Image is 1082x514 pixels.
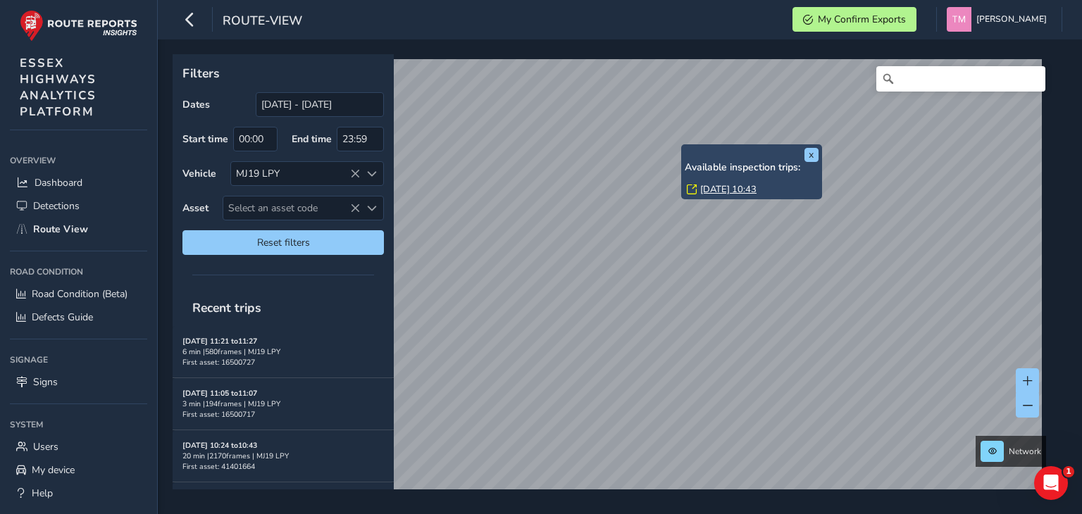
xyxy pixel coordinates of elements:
div: Road Condition [10,261,147,282]
img: rr logo [20,10,137,42]
span: Dashboard [35,176,82,189]
div: System [10,414,147,435]
p: Filters [182,64,384,82]
span: 1 [1063,466,1074,477]
span: ESSEX HIGHWAYS ANALYTICS PLATFORM [20,55,97,120]
iframe: Intercom live chat [1034,466,1068,500]
label: Start time [182,132,228,146]
label: End time [292,132,332,146]
span: Detections [33,199,80,213]
span: [PERSON_NAME] [976,7,1047,32]
img: diamond-layout [947,7,971,32]
button: x [804,148,819,162]
canvas: Map [178,59,1042,506]
label: Dates [182,98,210,111]
span: First asset: 41401664 [182,461,255,472]
strong: [DATE] 10:24 to 10:43 [182,440,257,451]
span: Recent trips [182,289,271,326]
span: My Confirm Exports [818,13,906,26]
div: 20 min | 2170 frames | MJ19 LPY [182,451,384,461]
span: Select an asset code [223,196,360,220]
span: Network [1009,446,1041,457]
a: [DATE] 10:43 [700,183,757,196]
span: Defects Guide [32,311,93,324]
span: Road Condition (Beta) [32,287,128,301]
a: My device [10,458,147,482]
span: First asset: 16500727 [182,357,255,368]
span: Route View [33,222,88,236]
button: My Confirm Exports [792,7,916,32]
div: Overview [10,150,147,171]
a: Dashboard [10,171,147,194]
h6: Available inspection trips: [685,162,819,174]
span: route-view [223,12,302,32]
a: Signs [10,370,147,394]
label: Asset [182,201,209,215]
div: 6 min | 580 frames | MJ19 LPY [182,346,384,357]
span: Reset filters [193,236,373,249]
button: [PERSON_NAME] [947,7,1052,32]
a: Route View [10,218,147,241]
div: Signage [10,349,147,370]
span: Users [33,440,58,453]
span: My device [32,463,75,477]
button: Reset filters [182,230,384,255]
a: Help [10,482,147,505]
span: Signs [33,375,58,389]
strong: [DATE] 11:21 to 11:27 [182,336,257,346]
strong: [DATE] 11:05 to 11:07 [182,388,257,399]
a: Road Condition (Beta) [10,282,147,306]
div: 3 min | 194 frames | MJ19 LPY [182,399,384,409]
input: Search [876,66,1045,92]
a: Detections [10,194,147,218]
span: Help [32,487,53,500]
a: Defects Guide [10,306,147,329]
a: Users [10,435,147,458]
span: First asset: 16500717 [182,409,255,420]
label: Vehicle [182,167,216,180]
div: MJ19 LPY [231,162,360,185]
div: Select an asset code [360,196,383,220]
